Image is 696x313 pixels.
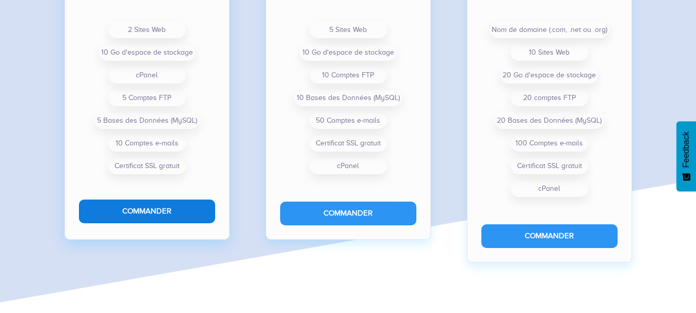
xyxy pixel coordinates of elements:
li: Certificat SSL gratuit [108,158,186,174]
li: Certificat SSL gratuit [310,135,387,152]
li: 5 Bases des Données (MySQL) [95,112,199,129]
li: 20 comptes FTP [511,90,588,106]
li: 20 Bases des Données (MySQL) [495,112,604,129]
button: Feedback - Afficher l’enquête [676,121,696,191]
button: Commander [79,200,215,223]
li: 5 Sites Web [310,22,387,38]
li: cPanel [310,158,387,174]
li: 50 Comptes e-mails [310,112,387,129]
li: cPanel [511,180,588,197]
button: Commander [481,224,618,248]
li: 10 Sites Web [511,44,588,61]
li: 10 Go d'espace de stockage [300,44,396,61]
li: 2 Sites Web [108,22,186,38]
li: 10 Bases des Données (MySQL) [295,90,402,106]
li: 20 Go d'espace de stockage [500,67,598,84]
li: 10 Go d'espace de stockage [99,44,195,61]
li: 10 Comptes FTP [310,67,387,84]
li: Nom de domaine (.com, .net ou .org) [490,22,609,38]
button: Commander [280,202,416,225]
li: 100 Comptes e-mails [511,135,588,152]
li: 5 Comptes FTP [108,90,186,106]
li: Certificat SSL gratuit [511,158,588,174]
span: Feedback [682,131,691,168]
li: cPanel [108,67,186,84]
li: 10 Comptes e-mails [108,135,186,152]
